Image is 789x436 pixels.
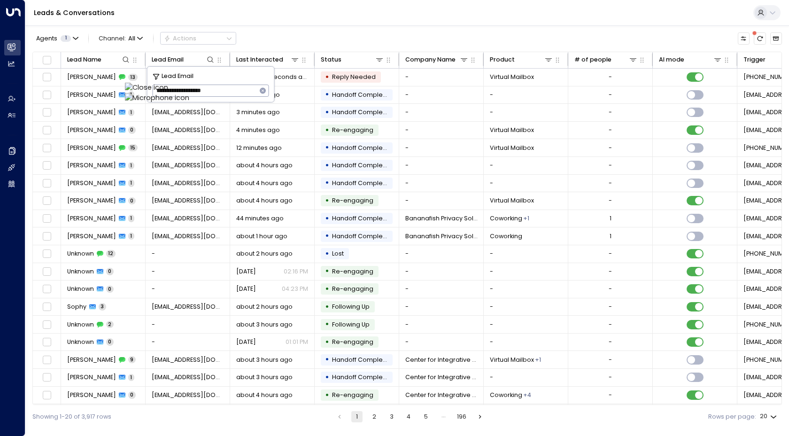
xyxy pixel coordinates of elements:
[405,54,469,65] div: Company Name
[67,391,116,399] span: Shehram Majid
[106,286,114,293] span: 0
[106,338,114,345] span: 0
[236,356,293,364] span: about 3 hours ago
[609,144,612,152] div: -
[484,369,568,386] td: -
[333,411,486,422] nav: pagination navigation
[332,320,370,328] span: Following Up
[574,54,611,65] div: # of people
[484,334,568,351] td: -
[399,404,484,421] td: -
[236,373,293,381] span: about 3 hours ago
[67,126,116,134] span: Anas Sabri
[236,267,256,276] span: Jul 30, 2025
[399,175,484,192] td: -
[67,144,116,152] span: Kristen
[490,196,534,205] span: Virtual Mailbox
[164,35,196,42] div: Actions
[332,232,393,240] span: Handoff Completed
[484,316,568,333] td: -
[32,32,81,44] button: Agents1
[420,411,432,422] button: Go to page 5
[738,32,750,44] button: Customize
[325,229,329,243] div: •
[490,214,522,223] span: Coworking
[332,144,393,152] span: Handoff Completed
[152,356,224,364] span: director@cipclinic.com
[282,285,308,293] p: 04:23 PM
[41,266,52,277] span: Toggle select row
[325,317,329,332] div: •
[535,356,541,364] div: Virtual Office
[332,356,393,364] span: Handoff Completed
[128,179,134,187] span: 1
[125,83,189,93] img: Close icon
[152,54,184,65] div: Lead Email
[405,214,478,223] span: Bananafish Privacy Solutions
[610,214,611,223] div: 1
[236,54,300,65] div: Last Interacted
[609,303,612,311] div: -
[484,157,568,174] td: -
[128,356,136,363] span: 9
[236,249,293,258] span: about 2 hours ago
[325,123,329,138] div: •
[321,54,341,65] div: Status
[41,337,52,348] span: Toggle select row
[484,298,568,316] td: -
[325,140,329,155] div: •
[399,69,484,86] td: -
[325,211,329,226] div: •
[484,280,568,298] td: -
[236,108,280,117] span: 3 minutes ago
[34,8,115,17] a: Leads & Conversations
[61,35,71,42] span: 1
[659,54,723,65] div: AI mode
[332,126,373,134] span: Trigger
[128,144,138,151] span: 15
[128,374,134,381] span: 1
[128,215,134,222] span: 1
[609,108,612,117] div: -
[67,320,94,329] span: Unknown
[236,179,293,187] span: about 4 hours ago
[67,285,94,293] span: Unknown
[41,54,52,65] span: Toggle select all
[67,338,94,346] span: Unknown
[67,303,86,311] span: Sophy
[490,54,515,65] div: Product
[332,91,393,99] span: Handoff Completed
[152,232,224,241] span: Ddabadghav@pm.me
[236,144,282,152] span: 12 minutes ago
[95,32,146,44] span: Channel:
[455,411,468,422] button: Go to page 196
[236,303,293,311] span: about 2 hours ago
[128,197,136,204] span: 0
[67,108,116,117] span: Anas Sabri
[332,73,376,81] span: Reply Needed
[490,54,554,65] div: Product
[386,411,397,422] button: Go to page 3
[128,391,136,398] span: 0
[332,303,370,311] span: Following Up
[152,108,224,117] span: anassabri@gmail.com
[160,32,236,45] div: Button group with a nested menu
[162,71,193,81] span: Lead Email
[405,54,456,65] div: Company Name
[523,391,531,399] div: Meeting Room,Private Office,Virtual Mailbox,Virtual Office
[236,161,293,170] span: about 4 hours ago
[160,32,236,45] button: Actions
[325,264,329,279] div: •
[128,35,135,42] span: All
[743,54,766,65] div: Trigger
[399,263,484,280] td: -
[41,107,52,118] span: Toggle select row
[236,54,283,65] div: Last Interacted
[399,245,484,263] td: -
[609,391,612,399] div: -
[399,192,484,210] td: -
[325,70,329,85] div: •
[152,303,224,311] span: sdrouin@middesk.com
[609,126,612,134] div: -
[332,179,393,187] span: Handoff Completed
